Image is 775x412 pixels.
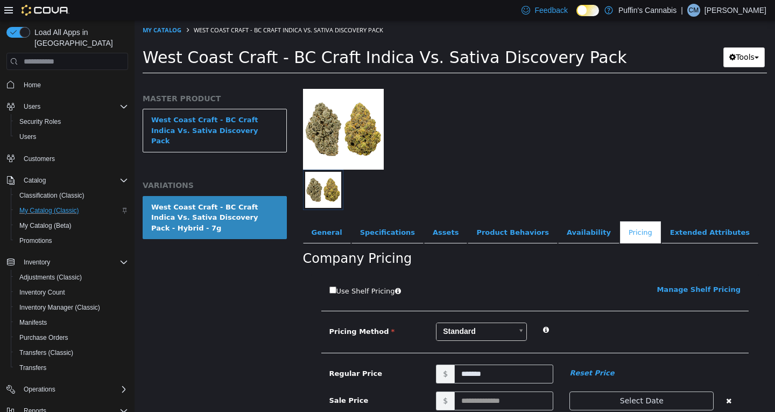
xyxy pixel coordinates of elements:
a: Security Roles [15,115,65,128]
button: Users [11,129,132,144]
button: Home [2,76,132,92]
span: Inventory [19,256,128,269]
button: Promotions [11,233,132,248]
em: Reset Price [435,348,480,357]
span: Purchase Orders [19,333,68,342]
div: Curtis Muir [687,4,700,17]
span: West Coast Craft - BC Craft Indica Vs. Sativa Discovery Pack [59,5,249,13]
span: Users [24,102,40,111]
span: $ [301,371,320,390]
span: Use Shelf Pricing [202,267,260,275]
a: Pricing [485,201,526,224]
div: West Coast Craft - BC Craft Indica Vs. Sativa Discovery Pack - Hybrid - 7g [17,181,144,213]
span: My Catalog (Beta) [15,219,128,232]
h2: Company Pricing [168,230,278,247]
span: Catalog [24,176,46,185]
button: My Catalog (Classic) [11,203,132,218]
span: Customers [19,152,128,165]
span: Classification (Classic) [19,191,84,200]
span: Transfers (Classic) [15,346,128,359]
span: Promotions [19,236,52,245]
a: Users [15,130,40,143]
button: Transfers (Classic) [11,345,132,360]
span: Home [19,78,128,91]
span: Adjustments (Classic) [15,271,128,284]
span: Classification (Classic) [15,189,128,202]
a: Manifests [15,316,51,329]
span: Inventory Manager (Classic) [19,303,100,312]
button: Operations [19,383,60,396]
a: Extended Attributes [527,201,624,224]
a: Specifications [217,201,289,224]
button: Users [2,99,132,114]
span: $ [301,344,320,363]
a: Adjustments (Classic) [15,271,86,284]
span: Feedback [534,5,567,16]
p: Puffin's Cannabis [618,4,677,17]
a: Promotions [15,234,57,247]
button: Users [19,100,45,113]
span: Inventory Count [19,288,65,297]
span: Manifests [15,316,128,329]
span: Operations [24,385,55,394]
h5: VARIATIONS [8,160,152,170]
span: Load All Apps in [GEOGRAPHIC_DATA] [30,27,128,48]
a: Assets [290,201,333,224]
button: Inventory [2,255,132,270]
a: Inventory Manager (Classic) [15,301,104,314]
a: Transfers (Classic) [15,346,77,359]
button: Catalog [19,174,50,187]
a: General [168,201,216,224]
span: Standard [302,303,378,320]
span: Home [24,81,41,89]
span: Dark Mode [576,16,577,17]
button: Security Roles [11,114,132,129]
a: Standard [301,302,392,320]
a: Purchase Orders [15,331,73,344]
input: Use Shelf Pricing [195,266,202,273]
a: My Catalog (Beta) [15,219,76,232]
span: Operations [19,383,128,396]
button: Tools [589,27,630,47]
span: Security Roles [19,117,61,126]
button: Inventory [19,256,54,269]
a: Home [19,79,45,92]
span: Transfers [19,364,46,372]
span: Customers [24,155,55,163]
span: Inventory [24,258,50,267]
span: My Catalog (Beta) [19,221,72,230]
button: Manifests [11,315,132,330]
a: My Catalog (Classic) [15,204,83,217]
span: Inventory Manager (Classic) [15,301,128,314]
span: Security Roles [15,115,128,128]
button: Purchase Orders [11,330,132,345]
span: Pricing Method [195,307,260,315]
button: Catalog [2,173,132,188]
button: Customers [2,151,132,166]
span: Transfers [15,361,128,374]
span: Manifests [19,318,47,327]
button: Transfers [11,360,132,375]
span: Sale Price [195,376,234,384]
span: Adjustments (Classic) [19,273,82,282]
button: Inventory Manager (Classic) [11,300,132,315]
a: My Catalog [8,5,47,13]
span: Users [15,130,128,143]
span: Promotions [15,234,128,247]
span: Users [19,100,128,113]
a: West Coast Craft - BC Craft Indica Vs. Sativa Discovery Pack [8,88,152,132]
a: Inventory Count [15,286,69,299]
img: Cova [22,5,69,16]
span: Catalog [19,174,128,187]
a: Transfers [15,361,51,374]
button: My Catalog (Beta) [11,218,132,233]
button: Operations [2,382,132,397]
a: Customers [19,152,59,165]
input: Dark Mode [576,5,599,16]
button: Inventory Count [11,285,132,300]
button: Adjustments (Classic) [11,270,132,285]
span: Transfers (Classic) [19,348,73,357]
span: Inventory Count [15,286,128,299]
span: My Catalog (Classic) [19,206,79,215]
h5: MASTER PRODUCT [8,73,152,83]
